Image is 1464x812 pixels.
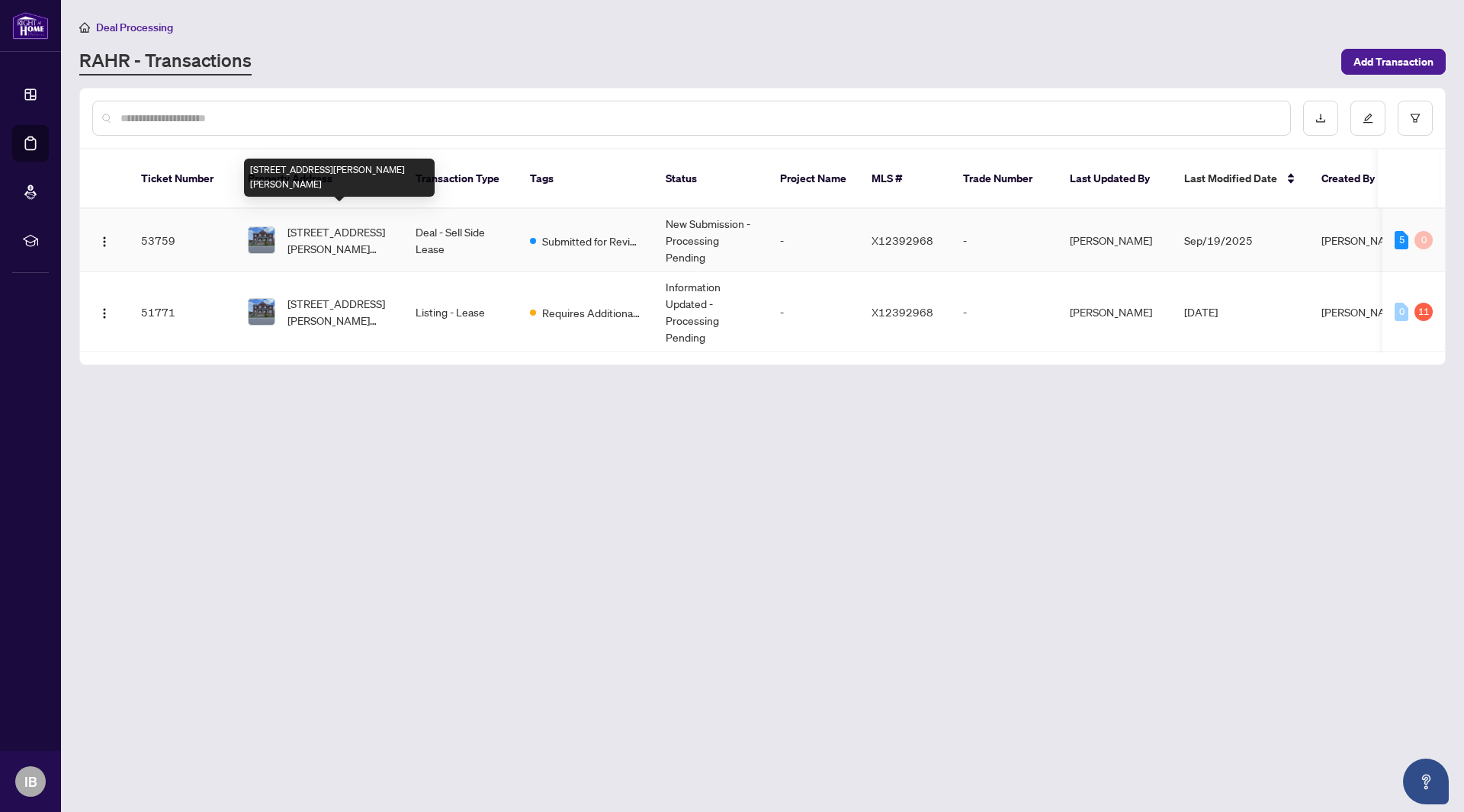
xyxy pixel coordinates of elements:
[244,159,435,197] div: [STREET_ADDRESS][PERSON_NAME][PERSON_NAME]
[1363,113,1373,124] span: edit
[1410,113,1421,124] span: filter
[1414,231,1433,249] div: 0
[951,272,1058,352] td: -
[1184,305,1218,319] span: [DATE]
[287,223,391,257] span: [STREET_ADDRESS][PERSON_NAME][PERSON_NAME]
[1341,49,1446,75] button: Add Transaction
[98,307,111,319] img: Logo
[872,305,933,319] span: X12392968
[1184,233,1253,247] span: Sep/19/2025
[951,209,1058,272] td: -
[1321,233,1404,247] span: [PERSON_NAME]
[1395,303,1408,321] div: 0
[1321,305,1404,319] span: [PERSON_NAME]
[129,272,236,352] td: 51771
[1058,209,1172,272] td: [PERSON_NAME]
[872,233,933,247] span: X12392968
[1414,303,1433,321] div: 11
[1315,113,1326,124] span: download
[1184,170,1277,187] span: Last Modified Date
[249,227,274,253] img: thumbnail-img
[249,299,274,325] img: thumbnail-img
[403,272,518,352] td: Listing - Lease
[96,21,173,34] span: Deal Processing
[403,149,518,209] th: Transaction Type
[79,22,90,33] span: home
[1353,50,1433,74] span: Add Transaction
[768,272,859,352] td: -
[129,209,236,272] td: 53759
[542,304,641,321] span: Requires Additional Docs
[129,149,236,209] th: Ticket Number
[542,233,641,249] span: Submitted for Review
[653,272,768,352] td: Information Updated - Processing Pending
[951,149,1058,209] th: Trade Number
[1403,759,1449,804] button: Open asap
[1398,101,1433,136] button: filter
[79,48,252,75] a: RAHR - Transactions
[12,11,49,40] img: logo
[24,771,37,792] span: IB
[653,149,768,209] th: Status
[92,228,117,252] button: Logo
[859,149,951,209] th: MLS #
[768,149,859,209] th: Project Name
[92,300,117,324] button: Logo
[287,295,391,329] span: [STREET_ADDRESS][PERSON_NAME][PERSON_NAME]
[98,236,111,248] img: Logo
[1309,149,1401,209] th: Created By
[1058,149,1172,209] th: Last Updated By
[1303,101,1338,136] button: download
[768,209,859,272] td: -
[653,209,768,272] td: New Submission - Processing Pending
[1058,272,1172,352] td: [PERSON_NAME]
[1172,149,1309,209] th: Last Modified Date
[518,149,653,209] th: Tags
[403,209,518,272] td: Deal - Sell Side Lease
[1395,231,1408,249] div: 5
[236,149,403,209] th: Property Address
[1350,101,1385,136] button: edit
